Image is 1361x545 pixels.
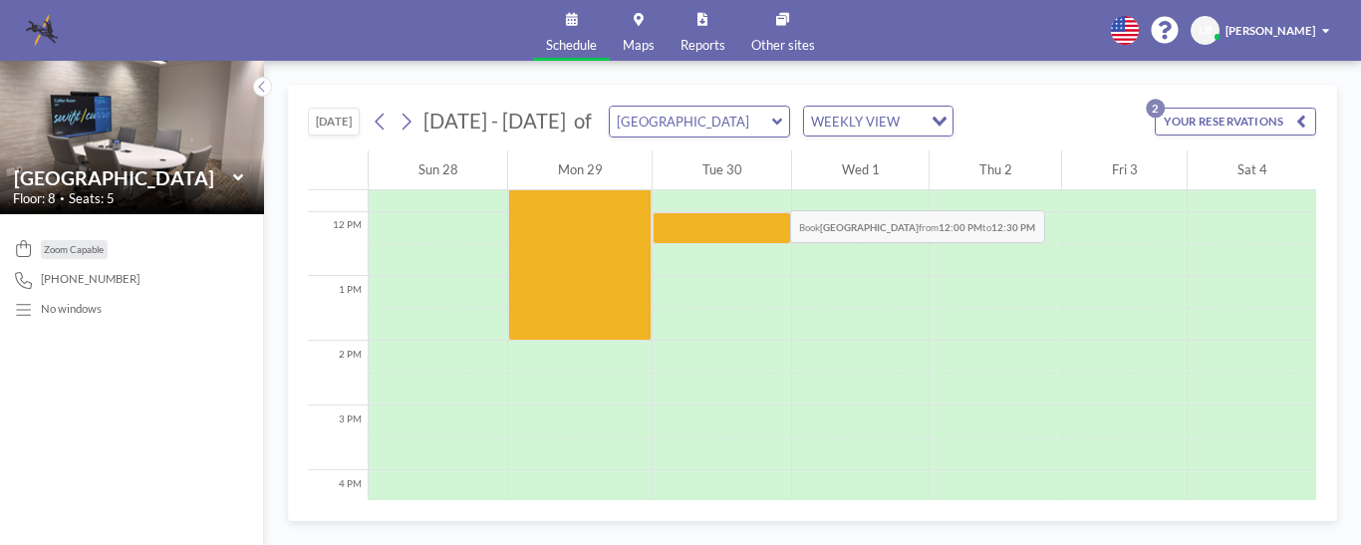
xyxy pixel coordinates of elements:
b: 12:30 PM [991,221,1035,233]
div: Mon 29 [508,150,652,191]
p: No windows [41,302,102,316]
span: [DATE] - [DATE] [423,109,566,133]
span: Schedule [546,39,597,52]
img: organization-logo [26,14,58,46]
div: 4 PM [308,470,368,535]
div: Wed 1 [792,150,929,191]
div: 3 PM [308,406,368,470]
div: 1 PM [308,276,368,341]
div: Search for option [804,107,953,136]
span: of [574,109,592,134]
span: LB [1199,23,1212,37]
button: [DATE] [308,108,359,136]
span: Seats: 5 [69,190,115,206]
b: [GEOGRAPHIC_DATA] [820,221,919,233]
span: Maps [623,39,655,52]
div: 2 PM [308,341,368,406]
span: Reports [680,39,725,52]
span: • [60,193,65,203]
span: WEEKLY VIEW [808,111,903,132]
div: Sat 4 [1188,150,1316,191]
button: YOUR RESERVATIONS2 [1155,108,1316,136]
span: Zoom Capable [44,243,104,255]
input: Brookwood Room [610,107,772,136]
span: Other sites [751,39,815,52]
p: 2 [1146,99,1165,118]
div: Thu 2 [930,150,1061,191]
div: Sun 28 [369,150,507,191]
span: Book from to [790,210,1044,243]
b: 12:00 PM [939,221,982,233]
div: 12 PM [308,212,368,277]
div: Tue 30 [653,150,791,191]
div: Fri 3 [1062,150,1187,191]
span: [PERSON_NAME] [1225,24,1315,37]
span: [PHONE_NUMBER] [41,272,139,286]
input: Search for option [905,111,920,132]
input: Brookwood Room [14,166,233,189]
span: Floor: 8 [13,190,56,206]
